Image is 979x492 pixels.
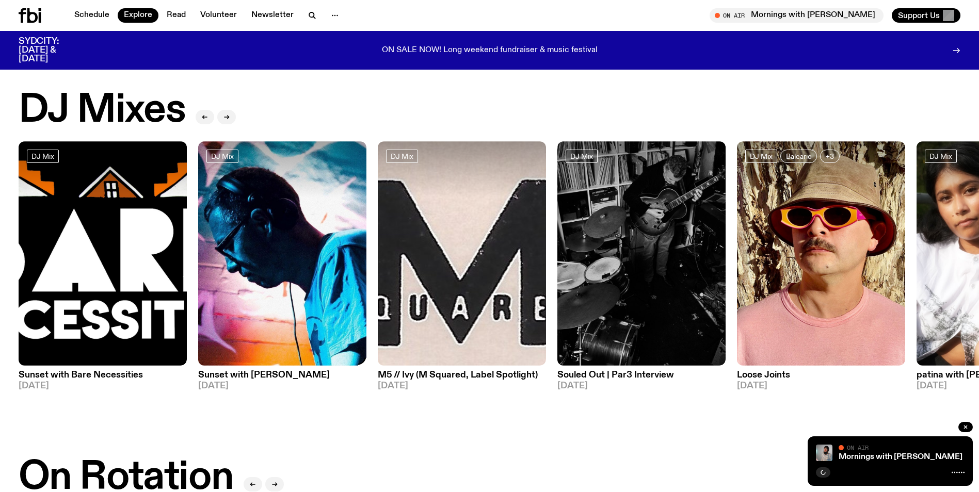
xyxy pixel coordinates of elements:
h3: Sunset with [PERSON_NAME] [198,371,366,380]
p: ON SALE NOW! Long weekend fundraiser & music festival [382,46,598,55]
a: Souled Out | Par3 Interview[DATE] [557,366,726,390]
a: DJ Mix [386,150,418,163]
span: +3 [826,152,834,160]
span: DJ Mix [31,152,54,160]
span: On Air [847,444,869,451]
h3: SYDCITY: [DATE] & [DATE] [19,37,85,63]
img: Simon Caldwell stands side on, looking downwards. He has headphones on. Behind him is a brightly ... [198,141,366,366]
button: +3 [820,150,840,163]
span: [DATE] [198,382,366,390]
a: Balearic [780,150,817,163]
a: Schedule [68,8,116,23]
span: [DATE] [737,382,905,390]
a: DJ Mix [745,150,777,163]
span: DJ Mix [929,152,952,160]
a: Volunteer [194,8,243,23]
span: DJ Mix [750,152,773,160]
a: Read [161,8,192,23]
a: DJ Mix [206,150,238,163]
span: [DATE] [19,382,187,390]
a: Mornings with [PERSON_NAME] [839,453,962,461]
a: DJ Mix [566,150,598,163]
button: Support Us [892,8,960,23]
a: Explore [118,8,158,23]
img: Bare Necessities [19,141,187,366]
h3: Loose Joints [737,371,905,380]
img: Kana Frazer is smiling at the camera with her head tilted slightly to her left. She wears big bla... [816,445,832,461]
button: On AirMornings with [PERSON_NAME] [710,8,884,23]
h3: Sunset with Bare Necessities [19,371,187,380]
a: Newsletter [245,8,300,23]
span: DJ Mix [391,152,413,160]
a: DJ Mix [27,150,59,163]
img: Tyson stands in front of a paperbark tree wearing orange sunglasses, a suede bucket hat and a pin... [737,141,905,366]
span: [DATE] [378,382,546,390]
span: Balearic [786,152,811,160]
a: DJ Mix [925,150,957,163]
h3: M5 // Ivy (M Squared, Label Spotlight) [378,371,546,380]
span: DJ Mix [570,152,593,160]
a: M5 // Ivy (M Squared, Label Spotlight)[DATE] [378,366,546,390]
a: Loose Joints[DATE] [737,366,905,390]
span: [DATE] [557,382,726,390]
h2: DJ Mixes [19,91,185,130]
a: Sunset with [PERSON_NAME][DATE] [198,366,366,390]
a: Sunset with Bare Necessities[DATE] [19,366,187,390]
h3: Souled Out | Par3 Interview [557,371,726,380]
span: Support Us [898,11,940,20]
span: DJ Mix [211,152,234,160]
